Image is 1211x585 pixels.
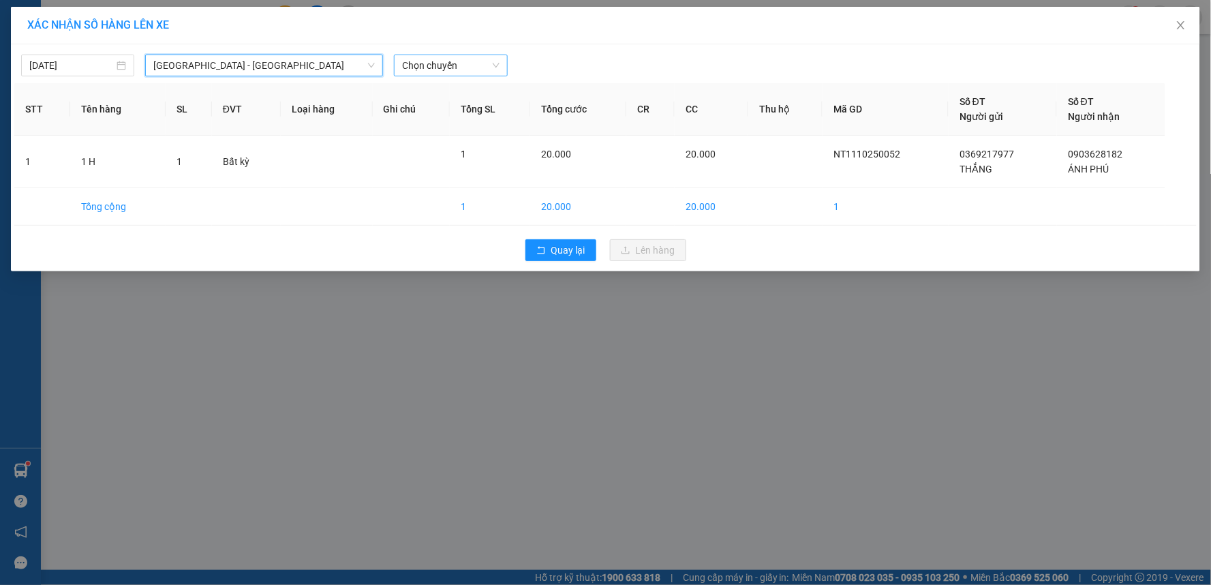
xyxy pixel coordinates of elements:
[84,20,135,84] b: Gửi khách hàng
[70,136,165,188] td: 1 H
[530,83,626,136] th: Tổng cước
[14,83,70,136] th: STT
[1068,149,1122,160] span: 0903628182
[1162,7,1200,45] button: Close
[960,111,1003,122] span: Người gửi
[450,188,530,226] td: 1
[536,245,546,256] span: rollback
[114,52,187,63] b: [DOMAIN_NAME]
[960,164,992,175] span: THẮNG
[823,83,949,136] th: Mã GD
[1068,96,1094,107] span: Số ĐT
[748,83,823,136] th: Thu hộ
[148,17,181,50] img: logo.jpg
[281,83,373,136] th: Loại hàng
[960,149,1014,160] span: 0369217977
[675,83,748,136] th: CC
[166,83,212,136] th: SL
[114,65,187,82] li: (c) 2017
[610,239,686,261] button: uploadLên hàng
[212,136,281,188] td: Bất kỳ
[960,96,985,107] span: Số ĐT
[833,149,900,160] span: NT1110250052
[177,156,182,167] span: 1
[17,88,71,176] b: Phúc An Express
[686,149,716,160] span: 20.000
[626,83,675,136] th: CR
[461,149,466,160] span: 1
[823,188,949,226] td: 1
[17,17,85,85] img: logo.jpg
[525,239,596,261] button: rollbackQuay lại
[402,55,499,76] span: Chọn chuyến
[675,188,748,226] td: 20.000
[450,83,530,136] th: Tổng SL
[1068,164,1109,175] span: ÁNH PHÚ
[373,83,450,136] th: Ghi chú
[70,83,165,136] th: Tên hàng
[27,18,169,31] span: XÁC NHẬN SỐ HÀNG LÊN XE
[14,136,70,188] td: 1
[551,243,585,258] span: Quay lại
[541,149,571,160] span: 20.000
[212,83,281,136] th: ĐVT
[367,61,375,70] span: down
[530,188,626,226] td: 20.000
[1068,111,1120,122] span: Người nhận
[29,58,114,73] input: 11/10/2025
[1176,20,1186,31] span: close
[70,188,165,226] td: Tổng cộng
[153,55,375,76] span: Nha Trang - Sài Gòn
